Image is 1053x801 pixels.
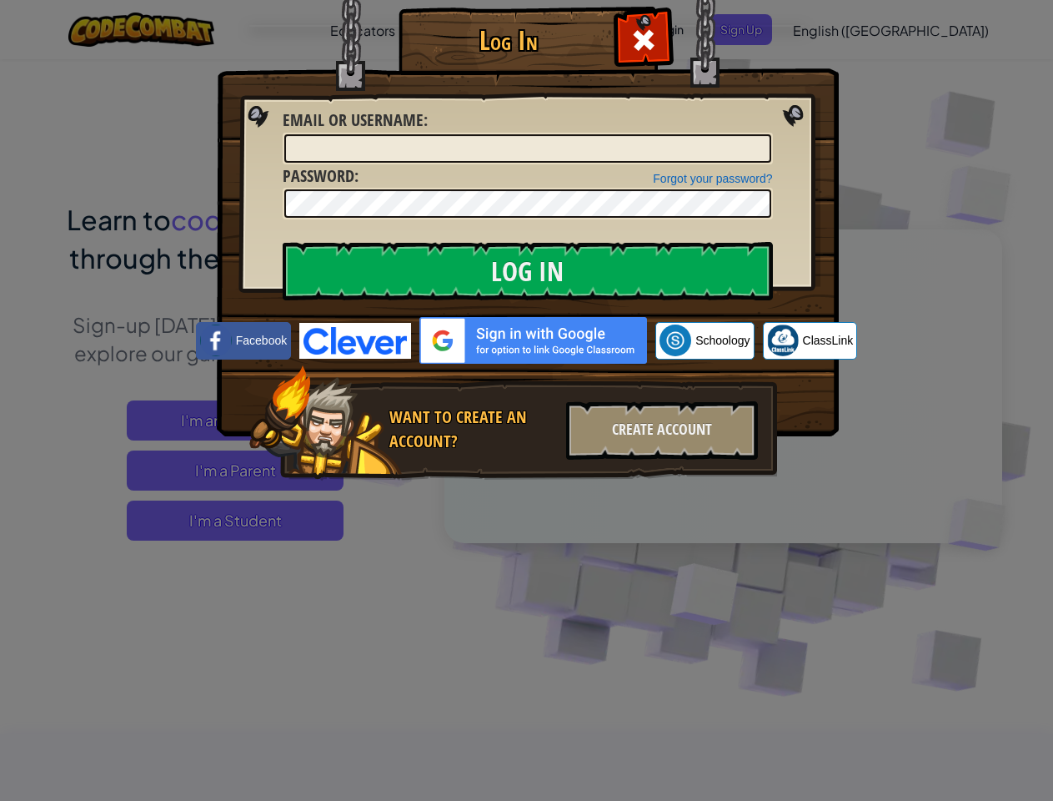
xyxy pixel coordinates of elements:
[419,317,647,364] img: gplus_sso_button2.svg
[695,332,750,349] span: Schoology
[299,323,411,359] img: clever-logo-blue.png
[283,164,354,187] span: Password
[403,26,615,55] h1: Log In
[566,401,758,460] div: Create Account
[803,332,854,349] span: ClassLink
[659,325,691,356] img: schoology.png
[653,172,772,185] a: Forgot your password?
[283,108,428,133] label: :
[283,242,773,300] input: Log In
[767,325,799,356] img: classlink-logo-small.png
[283,108,424,131] span: Email or Username
[283,164,359,189] label: :
[200,325,232,356] img: facebook_small.png
[389,406,556,453] div: Want to create an account?
[236,332,287,349] span: Facebook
